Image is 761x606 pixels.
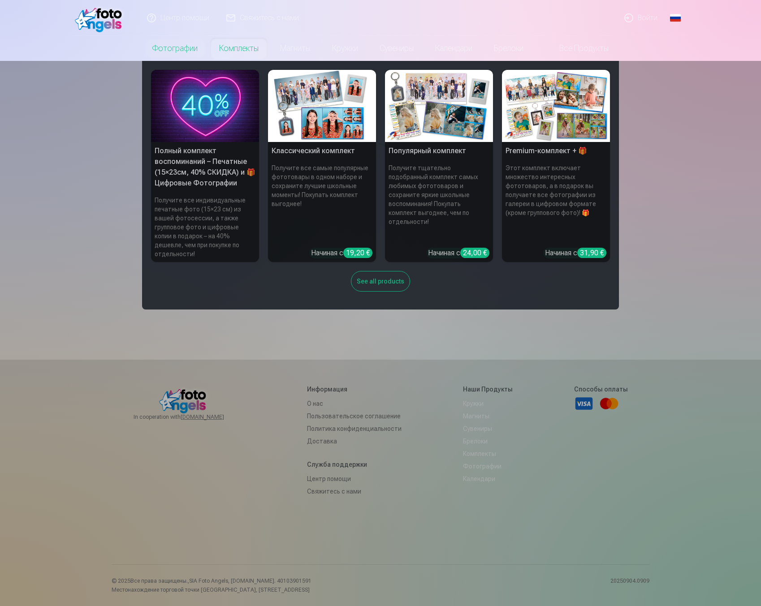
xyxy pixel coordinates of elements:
[502,142,610,160] h5: Premium-комплект + 🎁
[151,142,259,192] h5: Полный комплект воспоминаний – Печатные (15×23см, 40% СКИДКА) и 🎁 Цифровые Фотографии
[502,70,610,262] a: Premium-комплект + 🎁 Premium-комплект + 🎁Этот комплект включает множество интересных фототоваров,...
[351,276,410,285] a: See all products
[269,36,321,61] a: Магниты
[460,248,489,258] div: 24,00 €
[268,70,376,142] img: Классический комплект
[483,36,534,61] a: Брелоки
[343,248,372,258] div: 19,20 €
[424,36,483,61] a: Календари
[385,160,493,244] h6: Получите тщательно подобранный комплект самых любимых фототоваров и сохраните яркие школьные восп...
[351,271,410,292] div: See all products
[369,36,424,61] a: Сувениры
[428,248,489,258] div: Начиная с
[385,142,493,160] h5: Популярный комплект
[545,248,606,258] div: Начиная с
[577,248,606,258] div: 31,90 €
[534,36,619,61] a: Все продукты
[142,36,208,61] a: Фотографии
[268,160,376,244] h6: Получите все самые популярные фототовары в одном наборе и сохраните лучшие школьные моменты! Поку...
[321,36,369,61] a: Кружки
[268,70,376,262] a: Классический комплектКлассический комплектПолучите все самые популярные фототовары в одном наборе...
[502,160,610,244] h6: Этот комплект включает множество интересных фототоваров, а в подарок вы получаете все фотографии ...
[311,248,372,258] div: Начиная с
[151,192,259,262] h6: Получите все индивидуальные печатные фото (15×23 см) из вашей фотосессии, а также групповое фото ...
[75,4,126,32] img: /fa4
[151,70,259,142] img: Полный комплект воспоминаний – Печатные (15×23см, 40% СКИДКА) и 🎁 Цифровые Фотографии
[208,36,269,61] a: Комплекты
[151,70,259,262] a: Полный комплект воспоминаний – Печатные (15×23см, 40% СКИДКА) и 🎁 Цифровые ФотографииПолный компл...
[268,142,376,160] h5: Классический комплект
[385,70,493,142] img: Популярный комплект
[385,70,493,262] a: Популярный комплектПопулярный комплектПолучите тщательно подобранный комплект самых любимых фотот...
[502,70,610,142] img: Premium-комплект + 🎁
